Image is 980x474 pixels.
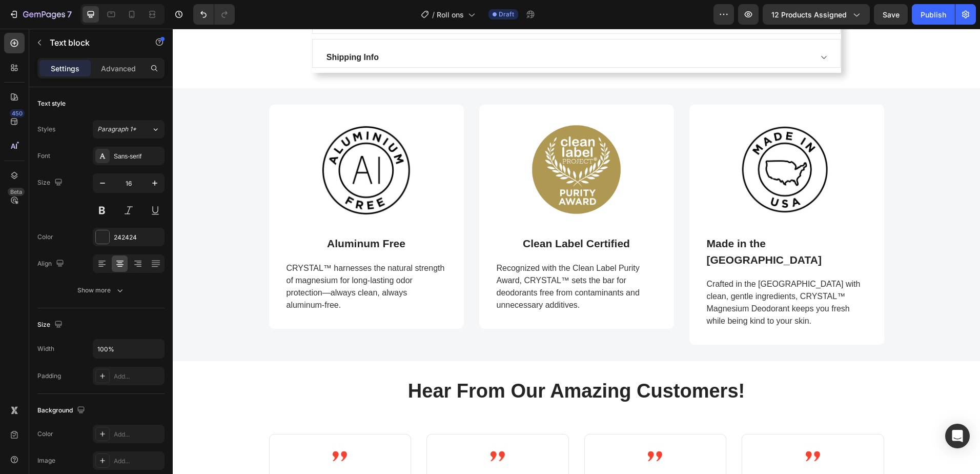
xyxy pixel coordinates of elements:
[173,29,980,474] iframe: Design area
[921,9,946,20] div: Publish
[350,207,457,223] p: Clean Label Certified
[874,4,908,25] button: Save
[114,457,162,466] div: Add...
[4,4,76,25] button: 7
[318,422,332,432] img: Alt Image
[114,233,162,242] div: 242424
[77,285,125,295] div: Show more
[37,232,53,242] div: Color
[771,9,847,20] span: 12 products assigned
[534,251,688,297] span: Crafted in the [GEOGRAPHIC_DATA] with clean, gentle ingredients, CRYSTAL™ Magnesium Deodorant kee...
[437,9,464,20] span: Roll ons
[37,257,66,271] div: Align
[93,120,165,139] button: Paragraph 1*
[93,340,164,358] input: Auto
[37,176,65,190] div: Size
[945,424,970,448] div: Open Intercom Messenger
[37,125,55,134] div: Styles
[355,92,453,190] img: Alt Image
[37,404,87,418] div: Background
[883,10,900,19] span: Save
[114,372,162,381] div: Add...
[8,188,25,196] div: Beta
[633,422,647,432] img: Alt Image
[97,125,136,134] span: Paragraph 1*
[114,152,162,161] div: Sans-serif
[763,4,870,25] button: 12 products assigned
[114,430,162,439] div: Add...
[37,344,54,353] div: Width
[324,235,467,281] span: Recognized with the Clean Label Purity Award, CRYSTAL™ sets the bar for deodorants free from cont...
[37,151,50,161] div: Font
[37,99,66,108] div: Text style
[67,8,72,21] p: 7
[432,9,435,20] span: /
[193,4,235,25] div: Undo/Redo
[37,318,65,332] div: Size
[50,36,137,49] p: Text block
[37,281,165,300] button: Show more
[37,371,61,381] div: Padding
[8,349,800,376] h2: Hear From Our Amazing Customers!
[565,92,663,190] img: Alt Image
[10,109,25,117] div: 450
[37,429,53,439] div: Color
[160,422,174,432] img: Alt Image
[101,63,136,74] p: Advanced
[499,10,514,19] span: Draft
[51,63,79,74] p: Settings
[534,207,694,239] p: Made in the [GEOGRAPHIC_DATA]
[475,422,489,432] img: Alt Image
[912,4,955,25] button: Publish
[37,456,55,465] div: Image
